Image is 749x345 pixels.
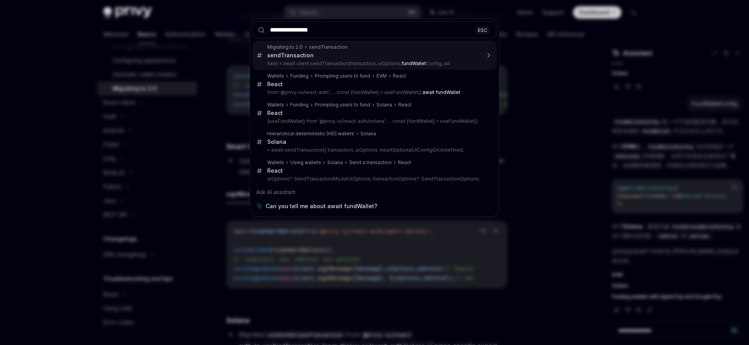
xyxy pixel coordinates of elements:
div: Solana [327,159,343,166]
b: await fundWallet [422,89,460,95]
div: React [267,167,283,174]
div: Wallets [267,102,284,108]
div: sendTransaction [309,44,348,50]
p: hash = await client.sendTransaction(transaction, uiOptions, Config, ad [267,60,480,67]
div: Solana [267,138,286,145]
div: Wallets [267,159,284,166]
div: Solana [376,102,392,108]
div: Send a transaction [349,159,392,166]
div: Prompting users to fund [315,102,370,108]
div: React [267,110,283,117]
div: React [398,102,412,108]
div: Hierarchical deterministic (HD) wallets [267,131,354,137]
div: sendTransaction [267,52,314,59]
b: fundWallet [401,60,426,66]
p: uiOptions?: SendTransactionModalUIOptions; transactionOptions?: SendTransactionOptions; [267,176,480,182]
span: Can you tell me about await fundWallet? [266,202,377,210]
p: = await sendTransaction({ transaction, uiOptions: insertOptionalUIConfigOrUndefined, [267,147,480,153]
div: Funding [290,73,309,79]
div: Prompting users to fund [315,73,370,79]
div: Ask AI assistant [252,185,497,199]
p: {useFundWallet} from '@privy-io/react-auth/solana'; ... const {fundWallet} = useFundWallet(); [267,118,480,124]
div: Funding [290,102,309,108]
div: Solana [360,131,376,137]
div: React [398,159,411,166]
div: EVM [376,73,387,79]
div: ESC [476,26,490,34]
div: React [393,73,406,79]
p: from '@privy-io/react-auth'; ... const {fundWallet} = useFundWallet(); [267,89,480,96]
div: Wallets [267,73,284,79]
div: Migrating to 2.0 [267,44,303,50]
div: Using wallets [290,159,321,166]
div: React [267,81,283,88]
